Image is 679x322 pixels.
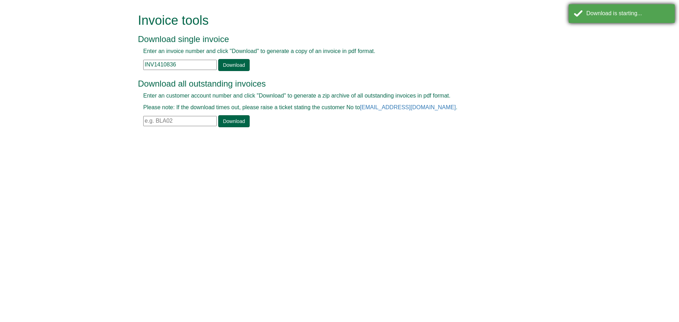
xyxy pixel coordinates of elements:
input: e.g. BLA02 [143,116,217,126]
a: Download [218,59,249,71]
h3: Download all outstanding invoices [138,79,525,88]
a: Download [218,115,249,127]
p: Enter an customer account number and click "Download" to generate a zip archive of all outstandin... [143,92,520,100]
h3: Download single invoice [138,35,525,44]
a: [EMAIL_ADDRESS][DOMAIN_NAME] [360,104,456,110]
div: Download is starting... [586,10,669,18]
p: Please note: If the download times out, please raise a ticket stating the customer No to . [143,104,520,112]
p: Enter an invoice number and click "Download" to generate a copy of an invoice in pdf format. [143,47,520,55]
h1: Invoice tools [138,13,525,28]
input: e.g. INV1234 [143,60,217,70]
